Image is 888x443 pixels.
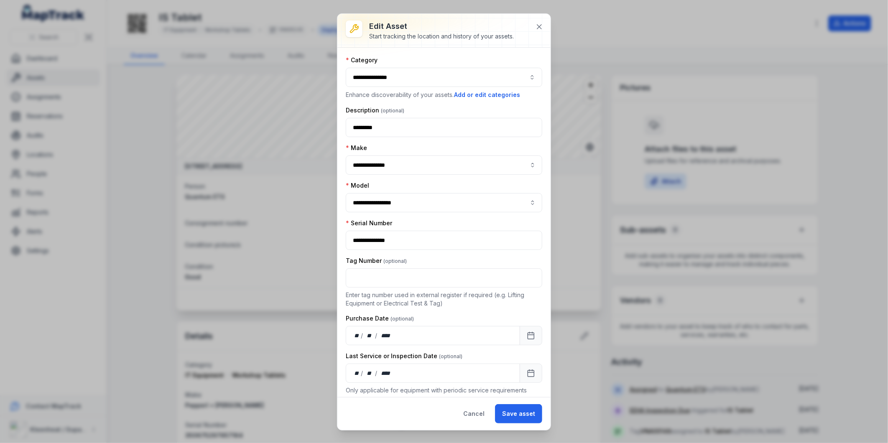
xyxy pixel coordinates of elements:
div: / [375,369,378,377]
p: Only applicable for equipment with periodic service requirements [346,386,542,395]
div: day, [353,369,361,377]
div: year, [378,369,393,377]
label: Purchase Date [346,314,414,323]
label: Make [346,144,367,152]
button: Calendar [520,326,542,345]
button: Calendar [520,364,542,383]
div: / [361,369,364,377]
input: asset-edit:cf[8d30bdcc-ee20-45c2-b158-112416eb6043]-label [346,155,542,175]
p: Enter tag number used in external register if required (e.g. Lifting Equipment or Electrical Test... [346,291,542,308]
label: Last Service or Inspection Date [346,352,462,360]
div: month, [364,331,375,340]
label: Serial Number [346,219,392,227]
p: Enhance discoverability of your assets. [346,90,542,99]
label: Category [346,56,378,64]
button: Save asset [495,404,542,423]
h3: Edit asset [369,20,514,32]
input: asset-edit:cf[5827e389-34f9-4b46-9346-a02c2bfa3a05]-label [346,193,542,212]
button: Cancel [456,404,492,423]
div: year, [378,331,393,340]
button: Add or edit categories [454,90,521,99]
label: Model [346,181,369,190]
div: month, [364,369,375,377]
div: / [375,331,378,340]
label: Tag Number [346,257,407,265]
div: day, [353,331,361,340]
div: Start tracking the location and history of your assets. [369,32,514,41]
div: / [361,331,364,340]
label: Description [346,106,404,115]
